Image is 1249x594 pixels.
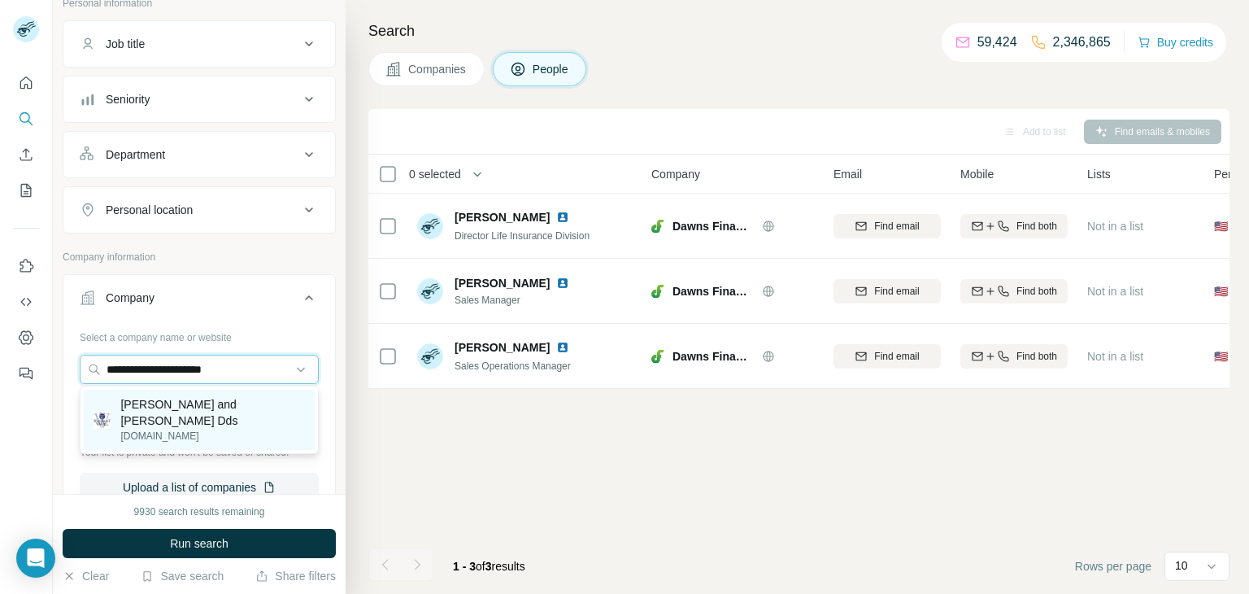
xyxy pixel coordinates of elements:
[13,68,39,98] button: Quick start
[874,349,919,364] span: Find email
[476,560,485,573] span: of
[1087,285,1143,298] span: Not in a list
[833,166,862,182] span: Email
[255,568,336,584] button: Share filters
[63,250,336,264] p: Company information
[455,230,590,242] span: Director Life Insurance Division
[13,176,39,205] button: My lists
[651,166,700,182] span: Company
[13,287,39,317] button: Use Surfe API
[1214,348,1228,365] span: 🇺🇸
[485,560,492,573] span: 3
[106,202,193,218] div: Personal location
[368,20,1229,42] h4: Search
[1138,31,1213,54] button: Buy credits
[833,344,941,369] button: Find email
[80,473,319,502] button: Upload a list of companies
[533,61,570,77] span: People
[106,91,150,107] div: Seniority
[874,284,919,299] span: Find email
[13,323,39,352] button: Dashboard
[672,348,754,365] span: Dawns Financial
[556,211,569,224] img: LinkedIn logo
[960,279,1068,304] button: Find both
[977,33,1017,52] p: 59,424
[417,213,443,239] img: Avatar
[874,219,919,234] span: Find email
[455,339,550,356] span: [PERSON_NAME]
[106,36,145,52] div: Job title
[651,285,664,298] img: Logo of Dawns Financial
[63,278,335,324] button: Company
[1087,166,1111,182] span: Lists
[120,396,305,429] p: [PERSON_NAME] and [PERSON_NAME] Dds
[63,568,109,584] button: Clear
[106,290,154,306] div: Company
[1214,283,1228,299] span: 🇺🇸
[141,568,224,584] button: Save search
[672,283,754,299] span: Dawns Financial
[94,411,111,429] img: Wainright and Wassel Dds
[833,214,941,238] button: Find email
[833,279,941,304] button: Find email
[1016,349,1057,364] span: Find both
[1053,33,1111,52] p: 2,346,865
[1016,219,1057,234] span: Find both
[960,214,1068,238] button: Find both
[1175,557,1188,574] p: 10
[63,190,335,229] button: Personal location
[1087,220,1143,233] span: Not in a list
[455,293,576,308] span: Sales Manager
[80,324,319,345] div: Select a company name or website
[13,359,39,388] button: Feedback
[672,218,754,234] span: Dawns Financial
[556,277,569,290] img: LinkedIn logo
[556,341,569,354] img: LinkedIn logo
[63,529,336,558] button: Run search
[134,504,265,519] div: 9930 search results remaining
[13,251,39,281] button: Use Surfe on LinkedIn
[417,278,443,304] img: Avatar
[651,350,664,363] img: Logo of Dawns Financial
[1214,218,1228,234] span: 🇺🇸
[106,146,165,163] div: Department
[13,104,39,133] button: Search
[651,220,664,233] img: Logo of Dawns Financial
[1075,558,1151,574] span: Rows per page
[170,535,228,552] span: Run search
[455,209,550,225] span: [PERSON_NAME]
[417,343,443,369] img: Avatar
[409,166,461,182] span: 0 selected
[455,275,550,291] span: [PERSON_NAME]
[408,61,468,77] span: Companies
[1087,350,1143,363] span: Not in a list
[453,560,525,573] span: results
[63,135,335,174] button: Department
[1016,284,1057,299] span: Find both
[960,344,1068,369] button: Find both
[960,166,994,182] span: Mobile
[455,360,571,372] span: Sales Operations Manager
[120,429,305,443] p: [DOMAIN_NAME]
[63,80,335,119] button: Seniority
[16,539,55,578] div: Open Intercom Messenger
[453,560,476,573] span: 1 - 3
[13,140,39,169] button: Enrich CSV
[63,24,335,63] button: Job title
